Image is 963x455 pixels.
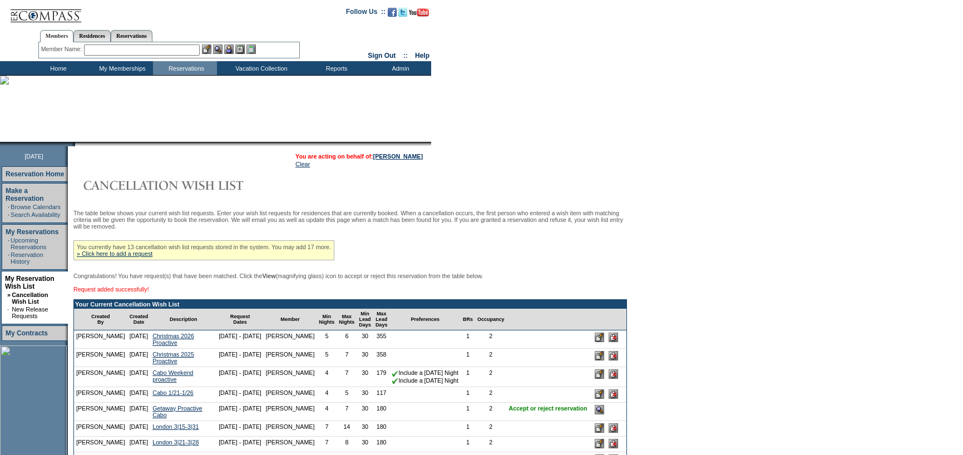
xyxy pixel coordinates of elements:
td: 2 [475,367,507,387]
td: Vacation Collection [217,61,303,75]
td: Description [150,309,216,330]
a: Cancellation Wish List [12,291,48,305]
td: [DATE] [127,437,151,452]
input: Edit this Request [595,423,604,433]
img: Follow us on Twitter [398,8,407,17]
a: Residences [73,30,111,42]
a: My Reservations [6,228,58,236]
td: 180 [373,403,390,421]
img: chkSmaller.gif [392,378,398,384]
img: Reservations [235,44,245,54]
td: Preferences [389,309,461,330]
td: · [8,211,9,218]
td: 5 [317,349,337,367]
input: Edit this Request [595,389,604,399]
input: Edit this Request [595,351,604,360]
td: 30 [357,403,373,421]
a: Cabo Weekend proactive [152,369,193,383]
td: BRs [461,309,475,330]
td: Admin [367,61,431,75]
a: Reservation Home [6,170,64,178]
td: [PERSON_NAME] [74,330,127,349]
td: 179 [373,367,390,387]
td: Reports [303,61,367,75]
td: [DATE] [127,349,151,367]
td: · [7,306,11,319]
td: [DATE] [127,403,151,421]
a: London 3|21-3|28 [152,439,199,446]
a: Sign Out [368,52,396,60]
td: [DATE] [127,387,151,403]
input: Accept or Reject this Reservation [595,405,604,414]
td: 7 [337,403,357,421]
td: [PERSON_NAME] [74,403,127,421]
input: Delete this Request [609,439,618,448]
nobr: [DATE] - [DATE] [219,389,261,396]
input: Delete this Request [609,389,618,399]
span: You are acting on behalf of: [295,153,423,160]
td: 2 [475,349,507,367]
a: My Reservation Wish List [5,275,55,290]
nobr: Include a [DATE] Night [392,377,458,384]
td: 4 [317,387,337,403]
td: [PERSON_NAME] [74,421,127,437]
td: Created By [74,309,127,330]
a: New Release Requests [12,306,48,319]
img: Subscribe to our YouTube Channel [409,8,429,17]
a: Christmas 2025 Proactive [152,351,194,364]
td: 117 [373,387,390,403]
nobr: [DATE] - [DATE] [219,351,261,358]
img: Cancellation Wish List [73,174,296,196]
td: 180 [373,421,390,437]
td: 180 [373,437,390,452]
td: 4 [317,367,337,387]
a: Reservations [111,30,152,42]
a: Cabo 1/21-1/26 [152,389,193,396]
td: Home [25,61,89,75]
td: 14 [337,421,357,437]
a: » Click here to add a request [77,250,152,257]
td: [PERSON_NAME] [74,367,127,387]
td: 5 [337,387,357,403]
img: chkSmaller.gif [392,370,398,377]
a: [PERSON_NAME] [373,153,423,160]
b: » [7,291,11,298]
td: · [8,237,9,250]
td: [DATE] [127,330,151,349]
span: :: [403,52,408,60]
input: Delete this Request [609,423,618,433]
td: [PERSON_NAME] [264,330,317,349]
td: [PERSON_NAME] [74,349,127,367]
td: [PERSON_NAME] [264,367,317,387]
td: 7 [337,349,357,367]
a: Become our fan on Facebook [388,11,397,18]
td: 1 [461,330,475,349]
td: 1 [461,367,475,387]
td: 1 [461,437,475,452]
td: 7 [317,421,337,437]
a: Search Availability [11,211,60,218]
td: [PERSON_NAME] [74,387,127,403]
img: b_edit.gif [202,44,211,54]
a: Getaway Proactive Cabo [152,405,202,418]
td: Reservations [153,61,217,75]
b: View [262,273,275,279]
nobr: [DATE] - [DATE] [219,333,261,339]
img: View [213,44,223,54]
a: Members [40,30,74,42]
td: 1 [461,387,475,403]
td: 30 [357,437,373,452]
a: Christmas 2026 Proactive [152,333,194,346]
td: 30 [357,387,373,403]
nobr: Include a [DATE] Night [392,369,458,376]
a: Reservation History [11,251,43,265]
a: London 3|15-3|31 [152,423,199,430]
td: · [8,204,9,210]
td: 7 [317,437,337,452]
td: 1 [461,421,475,437]
input: Edit this Request [595,439,604,448]
td: 1 [461,403,475,421]
td: 6 [337,330,357,349]
td: 30 [357,330,373,349]
td: [DATE] [127,367,151,387]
